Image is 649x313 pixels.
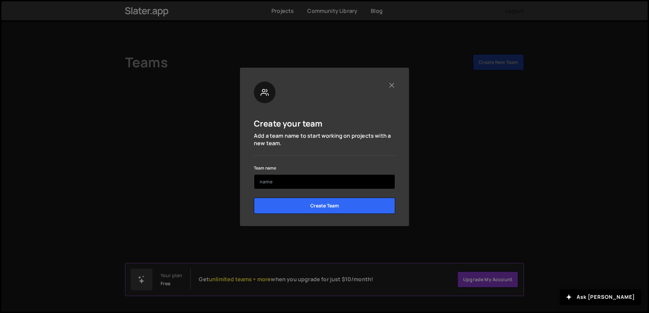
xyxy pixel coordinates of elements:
[254,174,395,189] input: name
[254,198,395,214] input: Create Team
[388,82,395,89] button: Close
[560,289,641,305] button: Ask [PERSON_NAME]
[254,165,276,172] label: Team name
[254,118,323,129] h5: Create your team
[254,132,395,147] p: Add a team name to start working on projects with a new team.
